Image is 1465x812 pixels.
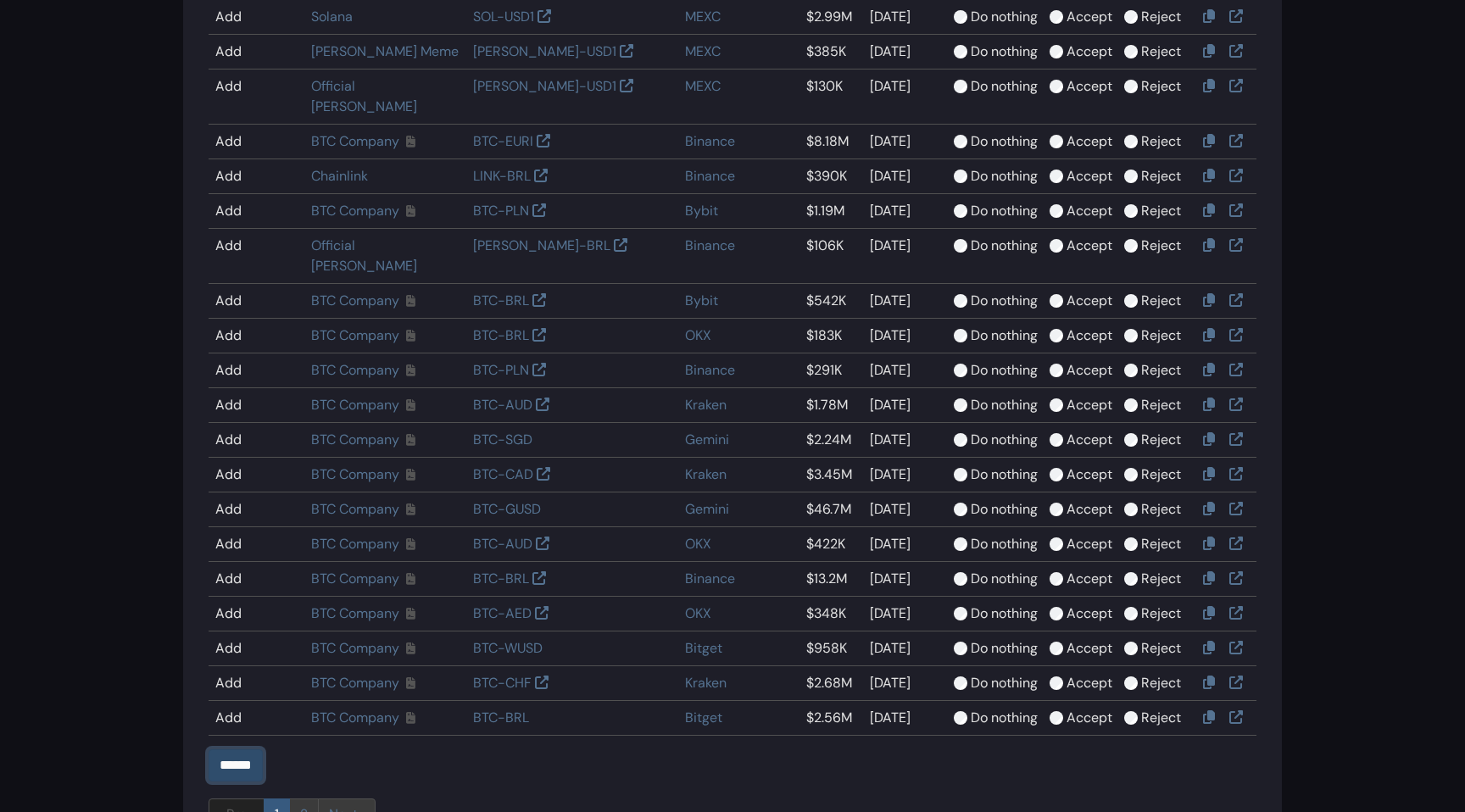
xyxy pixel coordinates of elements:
a: OKX [685,604,711,622]
label: Reject [1141,236,1181,256]
label: Accept [1067,673,1112,693]
td: $8.18M [799,125,863,159]
a: BTC-BRL [473,709,529,726]
td: [DATE] [863,597,947,631]
label: Accept [1067,569,1112,589]
label: Reject [1141,360,1181,381]
a: OKX [685,326,711,344]
a: BTC-GUSD [473,500,541,518]
td: $130K [799,70,863,125]
a: BTC-AUD [473,535,532,553]
a: Binance [685,361,735,379]
label: Reject [1141,673,1181,693]
td: $2.24M [799,423,863,458]
td: Add [209,159,304,194]
a: Official [PERSON_NAME] [311,77,417,115]
a: LINK-BRL [473,167,531,185]
a: Binance [685,132,735,150]
td: [DATE] [863,631,947,666]
a: BTC Company [311,202,399,220]
a: BTC Company [311,465,399,483]
td: Add [209,562,304,597]
a: BTC-CHF [473,674,532,692]
a: [PERSON_NAME]-USD1 [473,77,616,95]
td: [DATE] [863,70,947,125]
label: Reject [1141,201,1181,221]
a: BTC-AED [473,604,532,622]
a: MEXC [685,42,721,60]
a: [PERSON_NAME]-BRL [473,236,610,254]
label: Reject [1141,166,1181,186]
td: $390K [799,159,863,194]
td: [DATE] [863,125,947,159]
td: [DATE] [863,353,947,388]
label: Accept [1067,499,1112,520]
label: Reject [1141,708,1181,728]
label: Do nothing [971,395,1038,415]
td: Add [209,631,304,666]
label: Accept [1067,236,1112,256]
a: Binance [685,570,735,587]
a: BTC-WUSD [473,639,543,657]
label: Accept [1067,638,1112,659]
td: $542K [799,284,863,319]
a: BTC Company [311,132,399,150]
td: Add [209,423,304,458]
td: [DATE] [863,562,947,597]
a: [PERSON_NAME] Meme [311,42,459,60]
label: Reject [1141,7,1181,27]
label: Accept [1067,131,1112,152]
label: Reject [1141,534,1181,554]
a: Bybit [685,292,718,309]
a: Kraken [685,396,727,414]
label: Accept [1067,360,1112,381]
td: [DATE] [863,388,947,423]
a: BTC Company [311,639,399,657]
td: Add [209,388,304,423]
label: Reject [1141,638,1181,659]
label: Accept [1067,201,1112,221]
label: Reject [1141,291,1181,311]
td: $3.45M [799,458,863,492]
label: Reject [1141,131,1181,152]
label: Accept [1067,325,1112,346]
label: Do nothing [971,7,1038,27]
td: Add [209,35,304,70]
label: Reject [1141,499,1181,520]
td: Add [209,125,304,159]
label: Accept [1067,395,1112,415]
a: Chainlink [311,167,368,185]
td: Add [209,353,304,388]
td: Add [209,527,304,562]
label: Do nothing [971,708,1038,728]
td: [DATE] [863,194,947,229]
td: Add [209,229,304,284]
a: Bybit [685,202,718,220]
label: Do nothing [971,325,1038,346]
td: $958K [799,631,863,666]
a: BTC Company [311,431,399,448]
td: [DATE] [863,229,947,284]
a: BTC Company [311,361,399,379]
td: [DATE] [863,666,947,701]
td: $1.19M [799,194,863,229]
td: $385K [799,35,863,70]
a: Solana [311,8,353,25]
a: Official [PERSON_NAME] [311,236,417,275]
label: Reject [1141,603,1181,624]
a: OKX [685,535,711,553]
label: Do nothing [971,42,1038,62]
a: BTC-AUD [473,396,532,414]
label: Do nothing [971,673,1038,693]
td: Add [209,284,304,319]
label: Do nothing [971,291,1038,311]
label: Do nothing [971,569,1038,589]
td: $422K [799,527,863,562]
td: [DATE] [863,284,947,319]
td: [DATE] [863,701,947,736]
td: $183K [799,319,863,353]
td: Add [209,666,304,701]
label: Reject [1141,569,1181,589]
a: BTC Company [311,709,399,726]
td: [DATE] [863,159,947,194]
